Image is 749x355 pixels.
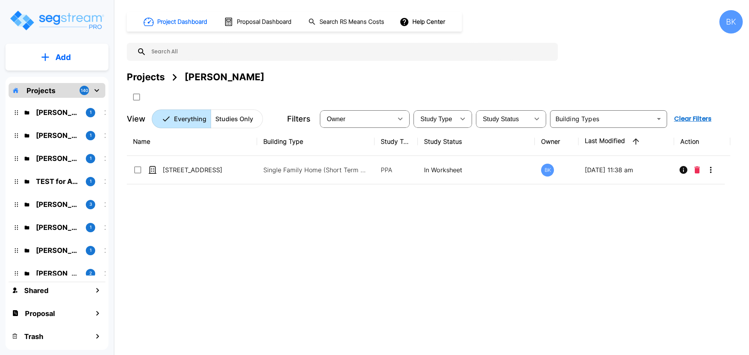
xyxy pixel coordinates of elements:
[719,10,743,34] div: BK
[36,268,80,279] p: Ryan Ivie
[27,85,55,96] p: Projects
[374,127,418,156] th: Study Type
[24,331,43,342] h1: Trash
[483,116,519,122] span: Study Status
[127,127,257,156] th: Name
[157,18,207,26] h1: Project Dashboard
[424,165,529,175] p: In Worksheet
[671,111,715,127] button: Clear Filters
[579,127,674,156] th: Last Modified
[211,110,263,128] button: Studies Only
[535,127,578,156] th: Owner
[36,199,80,210] p: Tom Curtin
[90,247,92,254] p: 1
[585,165,668,175] p: [DATE] 11:38 am
[55,51,71,63] p: Add
[81,87,88,94] p: 140
[676,162,691,178] button: Info
[36,130,80,141] p: Damien Cannaday
[305,14,389,30] button: Search RS Means Costs
[129,89,144,105] button: SelectAll
[263,165,369,175] p: Single Family Home (Short Term Residential Rental), Single Family Home Site
[552,113,652,124] input: Building Types
[415,108,455,130] div: Select
[90,178,92,185] p: 1
[418,127,535,156] th: Study Status
[25,308,55,319] h1: Proposal
[140,13,211,30] button: Project Dashboard
[653,113,664,124] button: Open
[163,165,241,175] p: [STREET_ADDRESS]
[152,110,211,128] button: Everything
[90,132,92,139] p: 1
[36,245,80,256] p: Jake Gross
[89,270,92,277] p: 2
[89,201,92,208] p: 3
[127,113,146,125] p: View
[321,108,392,130] div: Select
[691,162,703,178] button: Delete
[36,153,80,164] p: Scot Poore
[90,155,92,162] p: 1
[90,109,92,116] p: 1
[398,14,448,29] button: Help Center
[421,116,452,122] span: Study Type
[327,116,346,122] span: Owner
[215,114,253,124] p: Studies Only
[36,107,80,118] p: Jordan Hunt
[237,18,291,26] h1: Proposal Dashboard
[90,224,92,231] p: 1
[703,162,719,178] button: More-Options
[287,113,311,125] p: Filters
[24,285,48,296] h1: Shared
[127,70,165,84] div: Projects
[477,108,529,130] div: Select
[5,46,108,69] button: Add
[185,70,264,84] div: [PERSON_NAME]
[146,43,554,61] input: Search All
[36,222,80,233] p: Haris Hadziselimovic
[221,14,296,30] button: Proposal Dashboard
[174,114,206,124] p: Everything
[381,165,412,175] p: PPA
[152,110,263,128] div: Platform
[319,18,384,26] h1: Search RS Means Costs
[674,127,731,156] th: Action
[541,164,554,177] div: BK
[9,9,105,32] img: Logo
[36,176,80,187] p: TEST for Assets
[257,127,374,156] th: Building Type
